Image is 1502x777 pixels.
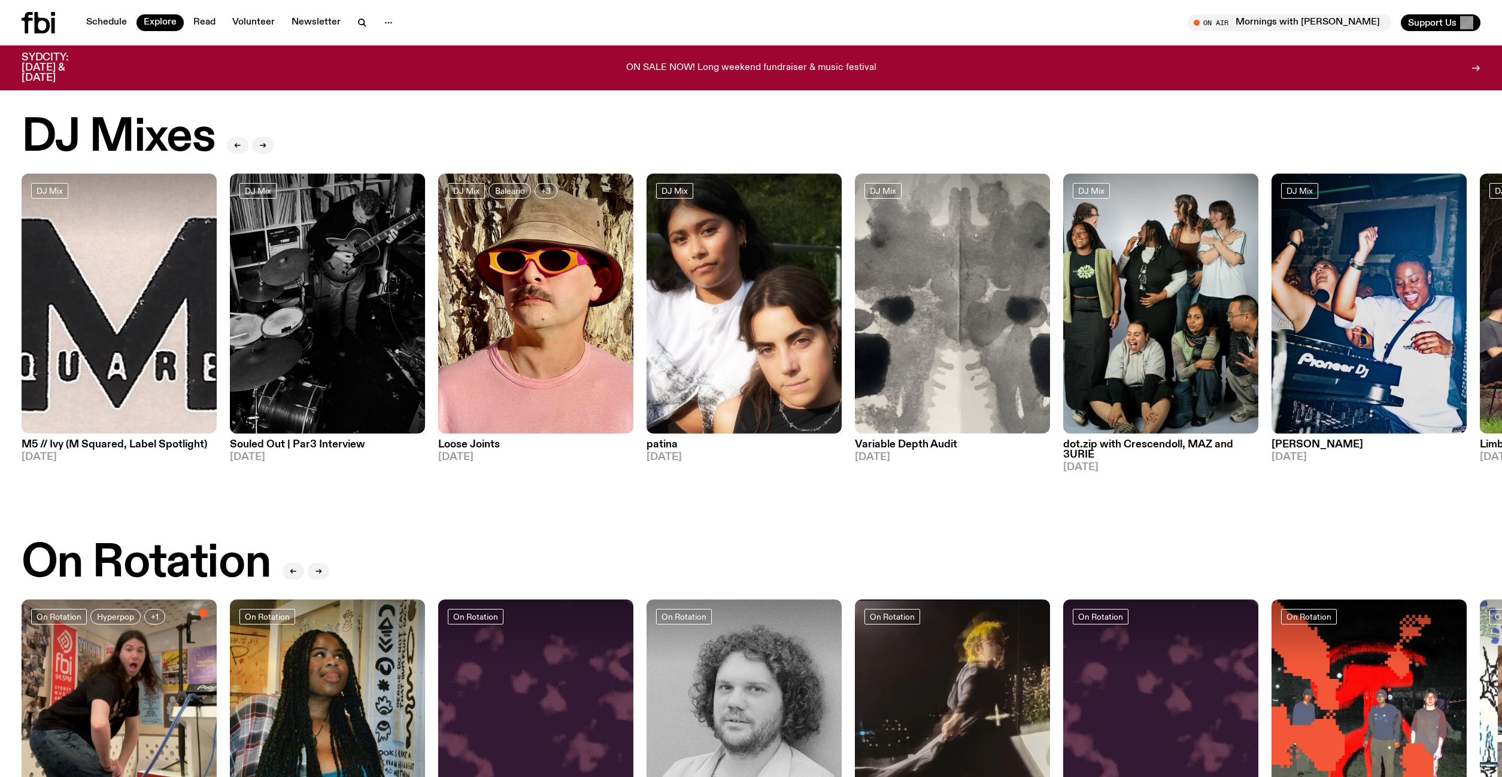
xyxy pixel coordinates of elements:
span: DJ Mix [245,186,271,195]
h3: SYDCITY: [DATE] & [DATE] [22,53,98,83]
span: On Rotation [1286,612,1331,621]
a: Explore [136,14,184,31]
a: Schedule [79,14,134,31]
span: DJ Mix [37,186,63,195]
span: +1 [151,612,159,621]
span: DJ Mix [870,186,896,195]
span: On Rotation [37,612,81,621]
h3: [PERSON_NAME] [1272,440,1467,450]
h3: M5 // Ivy (M Squared, Label Spotlight) [22,440,217,450]
span: On Rotation [245,612,290,621]
span: [DATE] [438,452,633,462]
span: +3 [541,186,551,195]
img: Tyson stands in front of a paperbark tree wearing orange sunglasses, a suede bucket hat and a pin... [438,173,633,434]
a: DJ Mix [1073,183,1110,199]
a: On Rotation [656,609,712,624]
span: Support Us [1408,17,1457,28]
span: DJ Mix [1078,186,1104,195]
a: DJ Mix [239,183,277,199]
a: On Rotation [239,609,295,624]
button: +3 [535,183,557,199]
span: DJ Mix [453,186,480,195]
span: [DATE] [647,452,842,462]
a: DJ Mix [448,183,485,199]
a: Hyperpop [90,609,141,624]
a: Newsletter [284,14,348,31]
span: [DATE] [230,452,425,462]
h3: dot.zip with Crescendoll, MAZ and 3URIE [1063,440,1258,460]
a: On Rotation [448,609,503,624]
a: patina[DATE] [647,434,842,462]
span: DJ Mix [662,186,688,195]
a: Loose Joints[DATE] [438,434,633,462]
a: Volunteer [225,14,282,31]
button: Support Us [1401,14,1480,31]
a: DJ Mix [656,183,693,199]
a: Variable Depth Audit[DATE] [855,434,1050,462]
span: On Rotation [1078,612,1123,621]
span: [DATE] [855,452,1050,462]
a: Balearic [488,183,531,199]
span: [DATE] [22,452,217,462]
h3: Souled Out | Par3 Interview [230,440,425,450]
a: On Rotation [864,609,920,624]
p: ON SALE NOW! Long weekend fundraiser & music festival [626,63,876,74]
span: Hyperpop [97,612,134,621]
a: DJ Mix [864,183,902,199]
span: On Rotation [662,612,706,621]
button: On AirMornings with [PERSON_NAME] / feel the phonk [1188,14,1391,31]
h2: On Rotation [22,541,271,586]
span: [DATE] [1272,452,1467,462]
h2: DJ Mixes [22,115,215,160]
a: DJ Mix [31,183,68,199]
a: M5 // Ivy (M Squared, Label Spotlight)[DATE] [22,434,217,462]
a: dot.zip with Crescendoll, MAZ and 3URIE[DATE] [1063,434,1258,473]
a: [PERSON_NAME][DATE] [1272,434,1467,462]
span: DJ Mix [1286,186,1313,195]
a: Read [186,14,223,31]
span: On Rotation [870,612,915,621]
span: [DATE] [1063,462,1258,473]
span: Balearic [495,186,524,195]
img: A black and white Rorschach [855,173,1050,434]
h3: Loose Joints [438,440,633,450]
a: DJ Mix [1281,183,1318,199]
a: On Rotation [1073,609,1128,624]
a: On Rotation [31,609,87,624]
a: On Rotation [1281,609,1337,624]
button: +1 [144,609,165,624]
h3: patina [647,440,842,450]
a: Souled Out | Par3 Interview[DATE] [230,434,425,462]
h3: Variable Depth Audit [855,440,1050,450]
span: On Rotation [453,612,498,621]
